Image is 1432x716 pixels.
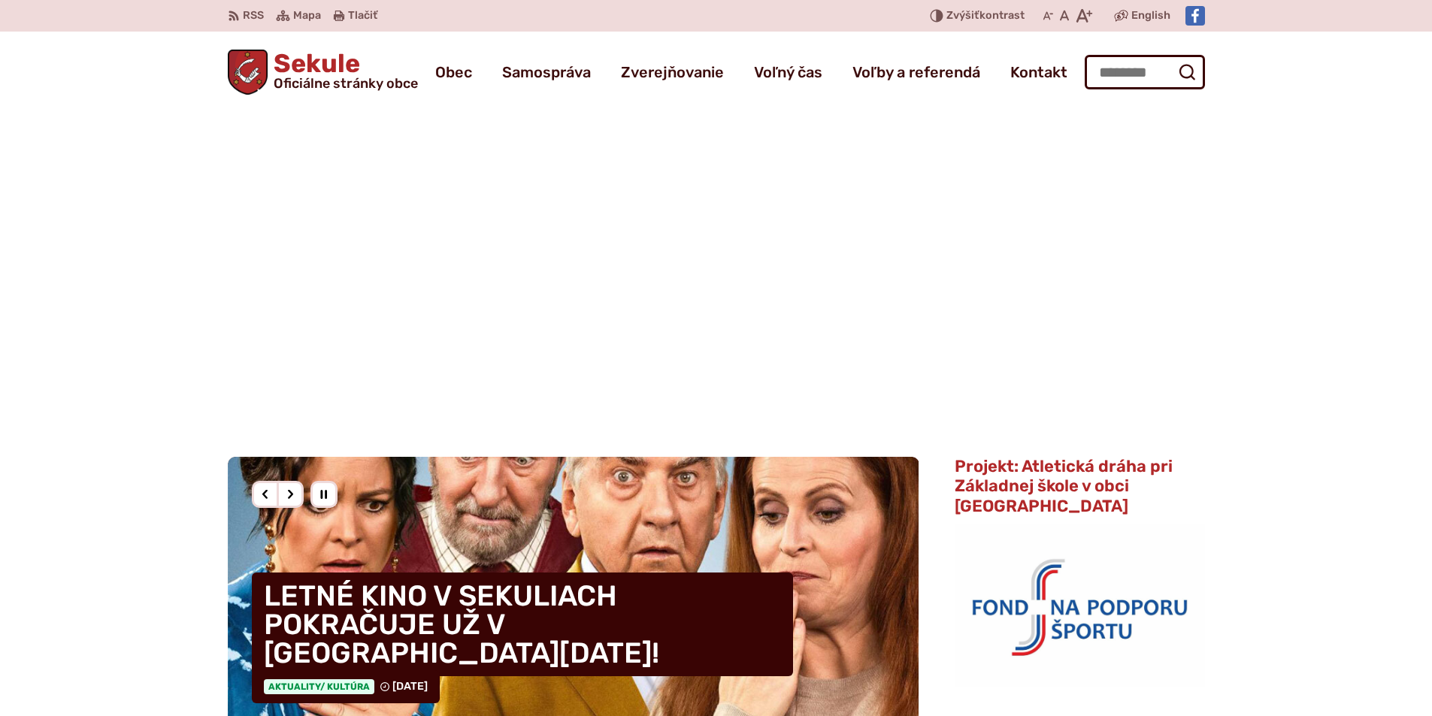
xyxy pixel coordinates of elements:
span: English [1131,7,1170,25]
span: kontrast [946,10,1025,23]
a: Voľby a referendá [852,51,980,93]
div: Pozastaviť pohyb slajdera [310,481,338,508]
a: Logo Sekule, prejsť na domovskú stránku. [228,50,419,95]
img: logo_fnps.png [955,524,1204,687]
img: Prejsť na domovskú stránku [228,50,268,95]
a: Voľný čas [754,51,822,93]
span: / Kultúra [320,681,370,692]
div: Predošlý slajd [252,481,279,508]
span: RSS [243,7,264,25]
span: Zvýšiť [946,9,979,22]
img: Prejsť na Facebook stránku [1185,6,1205,26]
span: Aktuality [264,679,374,694]
a: English [1128,7,1173,25]
span: Tlačiť [348,10,377,23]
h1: Sekule [268,51,418,90]
div: Nasledujúci slajd [277,481,304,508]
a: Zverejňovanie [621,51,724,93]
span: Projekt: Atletická dráha pri Základnej škole v obci [GEOGRAPHIC_DATA] [955,456,1173,516]
span: Mapa [293,7,321,25]
span: [DATE] [392,680,428,693]
span: Oficiálne stránky obce [274,77,418,90]
a: Samospráva [502,51,591,93]
a: Obec [435,51,472,93]
a: Kontakt [1010,51,1067,93]
h4: LETNÉ KINO V SEKULIACH POKRAČUJE UŽ V [GEOGRAPHIC_DATA][DATE]! [252,572,793,676]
